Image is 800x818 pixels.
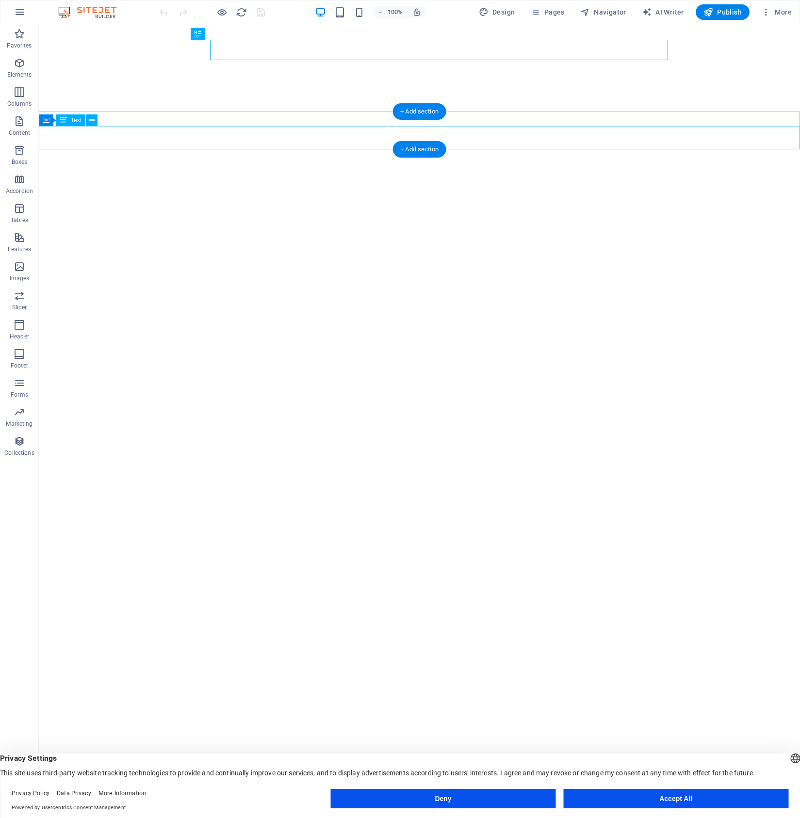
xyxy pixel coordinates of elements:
[56,6,129,18] img: Editor Logo
[475,4,519,20] div: Design (Ctrl+Alt+Y)
[392,103,446,120] div: + Add section
[12,304,27,311] p: Slider
[7,71,32,79] p: Elements
[7,100,32,108] p: Columns
[7,42,32,49] p: Favorites
[11,391,28,399] p: Forms
[392,141,446,158] div: + Add section
[235,6,247,18] button: reload
[387,6,403,18] h6: 100%
[475,4,519,20] button: Design
[12,158,28,166] p: Boxes
[412,8,421,16] i: On resize automatically adjust zoom level to fit chosen device.
[216,6,228,18] button: Click here to leave preview mode and continue editing
[761,7,792,17] span: More
[530,7,564,17] span: Pages
[10,274,30,282] p: Images
[526,4,568,20] button: Pages
[11,362,28,369] p: Footer
[236,7,247,18] i: Reload page
[696,4,750,20] button: Publish
[71,117,82,123] span: Text
[6,187,33,195] p: Accordion
[373,6,407,18] button: 100%
[576,4,630,20] button: Navigator
[6,420,33,428] p: Marketing
[638,4,688,20] button: AI Writer
[8,245,31,253] p: Features
[4,449,34,457] p: Collections
[642,7,684,17] span: AI Writer
[10,333,29,340] p: Header
[479,7,515,17] span: Design
[580,7,626,17] span: Navigator
[757,4,796,20] button: More
[703,7,742,17] span: Publish
[11,216,28,224] p: Tables
[9,129,30,137] p: Content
